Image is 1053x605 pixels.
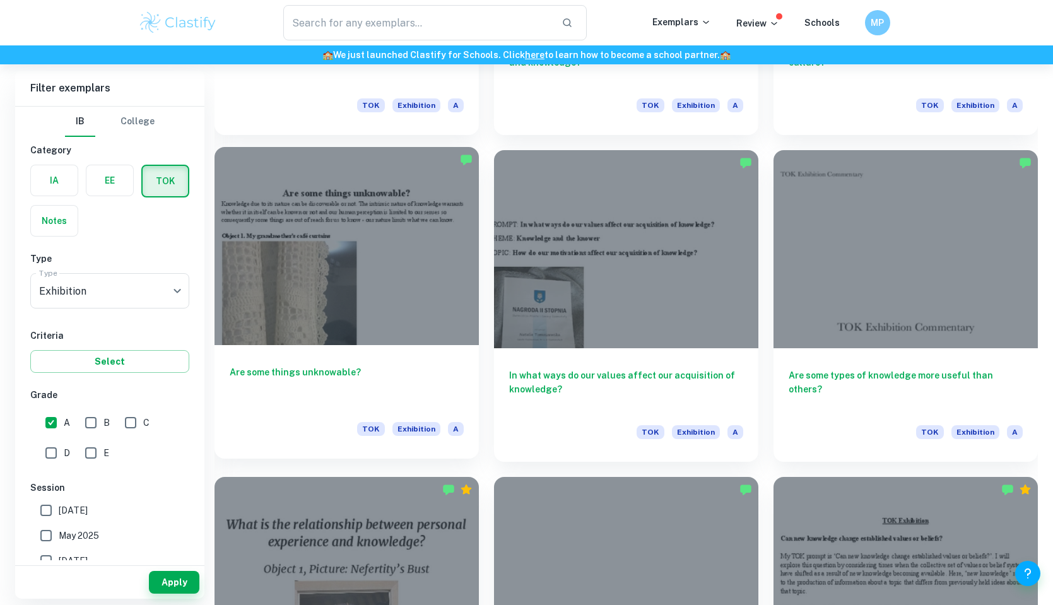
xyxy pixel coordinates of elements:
span: Exhibition [951,98,999,112]
span: A [448,422,464,436]
span: Exhibition [672,425,720,439]
span: Exhibition [392,98,440,112]
h6: Grade [30,388,189,402]
img: Clastify logo [138,10,218,35]
span: A [1007,98,1023,112]
a: Schools [804,18,840,28]
img: Marked [460,153,473,166]
button: Select [30,350,189,373]
h6: Session [30,481,189,495]
span: A [727,425,743,439]
div: Filter type choice [65,107,155,137]
button: EE [86,165,133,196]
span: TOK [916,98,944,112]
h6: Category [30,143,189,157]
span: C [143,416,150,430]
img: Marked [739,156,752,169]
button: College [121,107,155,137]
button: Notes [31,206,78,236]
span: A [727,98,743,112]
div: Premium [460,483,473,496]
span: Exhibition [392,422,440,436]
span: TOK [916,425,944,439]
h6: Criteria [30,329,189,343]
button: IA [31,165,78,196]
span: Exhibition [672,98,720,112]
input: Search for any exemplars... [283,5,552,40]
span: TOK [637,425,664,439]
span: 🏫 [720,50,731,60]
span: May 2025 [59,529,99,543]
span: B [103,416,110,430]
span: [DATE] [59,503,88,517]
span: E [103,446,109,460]
div: Premium [1019,483,1032,496]
button: Apply [149,571,199,594]
img: Marked [442,483,455,496]
span: Exhibition [951,425,999,439]
h6: Filter exemplars [15,71,204,106]
h6: Are some types of knowledge more useful than others? [789,368,1023,410]
p: Exemplars [652,15,711,29]
h6: Are some things unknowable? [230,365,464,407]
button: TOK [143,166,188,196]
span: A [64,416,70,430]
span: D [64,446,70,460]
span: A [448,98,464,112]
a: Are some types of knowledge more useful than others?TOKExhibitionA [774,150,1038,462]
p: Review [736,16,779,30]
h6: Type [30,252,189,266]
span: A [1007,425,1023,439]
h6: We just launched Clastify for Schools. Click to learn how to become a school partner. [3,48,1050,62]
h6: MP [870,16,885,30]
img: Marked [739,483,752,496]
a: Are some things unknowable?TOKExhibitionA [215,150,479,462]
span: TOK [357,422,385,436]
span: TOK [637,98,664,112]
img: Marked [1019,156,1032,169]
div: Exhibition [30,273,189,308]
a: In what ways do our values affect our acquisition of knowledge?TOKExhibitionA [494,150,758,462]
span: 🏫 [322,50,333,60]
h6: In what ways do our values affect our acquisition of knowledge? [509,368,743,410]
button: MP [865,10,890,35]
img: Marked [1001,483,1014,496]
button: Help and Feedback [1015,561,1040,586]
a: here [525,50,544,60]
label: Type [39,267,57,278]
span: [DATE] [59,554,88,568]
button: IB [65,107,95,137]
span: TOK [357,98,385,112]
